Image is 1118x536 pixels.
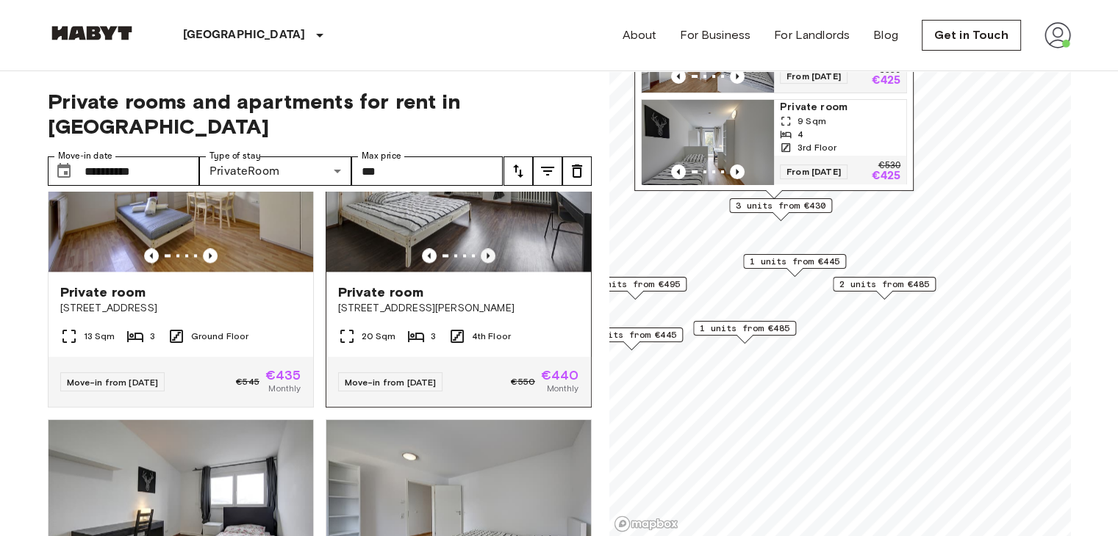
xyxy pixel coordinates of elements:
[798,115,826,128] span: 9 Sqm
[743,254,846,277] div: Map marker
[587,328,676,341] span: 1 units from €445
[584,277,687,300] div: Map marker
[1044,22,1071,48] img: avatar
[590,278,680,291] span: 1 units from €495
[209,150,261,162] label: Type of stay
[774,26,850,44] a: For Landlords
[203,248,218,263] button: Previous image
[431,330,436,343] span: 3
[541,369,579,382] span: €440
[730,164,745,179] button: Previous image
[839,278,929,291] span: 2 units from €485
[642,100,774,188] img: Marketing picture of unit DE-09-020-02M
[780,69,848,84] span: From [DATE]
[680,26,750,44] a: For Business
[362,330,396,343] span: 20 Sqm
[48,89,592,139] span: Private rooms and apartments for rent in [GEOGRAPHIC_DATA]
[345,377,437,388] span: Move-in from [DATE]
[671,69,686,84] button: Previous image
[750,255,839,268] span: 1 units from €445
[265,369,301,382] span: €435
[871,170,900,182] p: €425
[878,162,900,170] p: €530
[338,301,579,316] span: [STREET_ADDRESS][PERSON_NAME]
[48,95,314,408] a: Marketing picture of unit DE-09-001-03MPrevious imagePrevious imagePrivate room[STREET_ADDRESS]13...
[84,330,115,343] span: 13 Sqm
[338,283,424,301] span: Private room
[736,199,825,212] span: 3 units from €430
[58,150,112,162] label: Move-in date
[798,141,836,154] span: 3rd Floor
[580,327,683,350] div: Map marker
[873,26,898,44] a: Blog
[60,283,146,301] span: Private room
[49,156,79,186] button: Choose date, selected date is 13 Sep 2025
[798,128,803,141] span: 4
[150,330,155,343] span: 3
[533,156,562,186] button: tune
[268,382,301,395] span: Monthly
[729,198,832,221] div: Map marker
[326,95,592,408] a: Marketing picture of unit DE-09-011-02MPrevious imagePrevious imagePrivate room[STREET_ADDRESS][P...
[614,515,678,532] a: Mapbox logo
[60,301,301,316] span: [STREET_ADDRESS]
[780,100,900,115] span: Private room
[481,248,495,263] button: Previous image
[422,248,437,263] button: Previous image
[562,156,592,186] button: tune
[922,20,1021,51] a: Get in Touch
[67,377,159,388] span: Move-in from [DATE]
[362,150,401,162] label: Max price
[546,382,578,395] span: Monthly
[191,330,249,343] span: Ground Floor
[700,322,789,335] span: 1 units from €485
[48,26,136,40] img: Habyt
[693,321,796,344] div: Map marker
[671,164,686,179] button: Previous image
[641,99,907,189] a: Marketing picture of unit DE-09-020-02MPrevious imagePrevious imagePrivate room9 Sqm43rd FloorFro...
[623,26,657,44] a: About
[780,164,848,179] span: From [DATE]
[833,277,936,300] div: Map marker
[871,75,900,87] p: €425
[183,26,306,44] p: [GEOGRAPHIC_DATA]
[236,375,259,388] span: €545
[511,375,535,388] span: €550
[144,248,159,263] button: Previous image
[472,330,511,343] span: 4th Floor
[199,156,351,186] div: PrivateRoom
[504,156,533,186] button: tune
[730,69,745,84] button: Previous image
